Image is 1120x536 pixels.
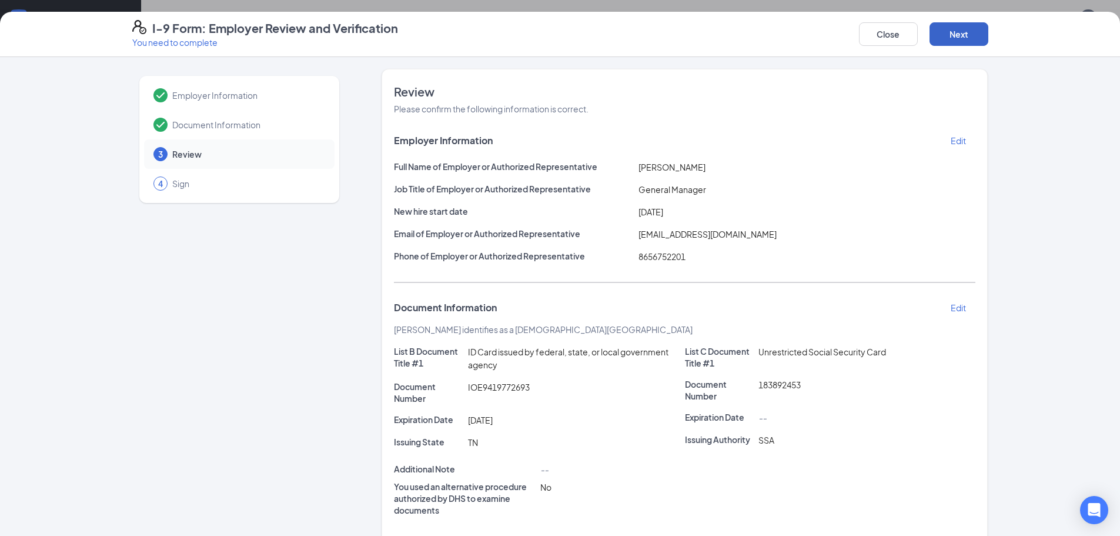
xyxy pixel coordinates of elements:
p: You need to complete [132,36,398,48]
p: Issuing Authority [685,434,754,445]
span: [PERSON_NAME] identifies as a [DEMOGRAPHIC_DATA][GEOGRAPHIC_DATA] [394,324,693,335]
p: Email of Employer or Authorized Representative [394,228,634,239]
span: No [540,482,551,492]
p: Full Name of Employer or Authorized Representative [394,161,634,172]
span: -- [758,412,767,423]
span: 3 [158,148,163,160]
svg: Checkmark [153,118,168,132]
span: Employer Information [394,135,493,147]
span: [DATE] [468,415,493,425]
span: Review [394,84,975,100]
span: Sign [172,178,323,189]
p: List C Document Title #1 [685,345,754,369]
button: Next [930,22,988,46]
span: Unrestricted Social Security Card [758,347,886,357]
span: TN [468,437,478,448]
p: Expiration Date [685,411,754,423]
p: Document Number [685,378,754,402]
span: 8656752201 [638,251,686,262]
p: Job Title of Employer or Authorized Representative [394,183,634,195]
span: Document Information [172,119,323,131]
span: [DATE] [638,207,663,217]
span: Review [172,148,323,160]
svg: FormI9EVerifyIcon [132,20,146,34]
span: [EMAIL_ADDRESS][DOMAIN_NAME] [638,229,777,239]
p: Expiration Date [394,414,463,425]
svg: Checkmark [153,88,168,102]
span: Employer Information [172,89,323,101]
span: SSA [758,435,774,445]
span: Document Information [394,302,497,314]
span: General Manager [638,184,706,195]
p: Edit [951,302,966,314]
p: Document Number [394,381,463,404]
div: Open Intercom Messenger [1080,496,1108,524]
span: -- [540,464,549,475]
p: You used an alternative procedure authorized by DHS to examine documents [394,481,536,516]
span: 4 [158,178,163,189]
p: New hire start date [394,205,634,217]
p: List B Document Title #1 [394,345,463,369]
span: ID Card issued by federal, state, or local government agency [468,347,668,370]
span: [PERSON_NAME] [638,162,706,172]
p: Edit [951,135,966,147]
p: Issuing State [394,436,463,448]
button: Close [859,22,918,46]
h4: I-9 Form: Employer Review and Verification [152,20,398,36]
span: 183892453 [758,379,801,390]
span: IOE9419772693 [468,382,530,392]
p: Additional Note [394,463,536,475]
p: Phone of Employer or Authorized Representative [394,250,634,262]
span: Please confirm the following information is correct. [394,104,589,114]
